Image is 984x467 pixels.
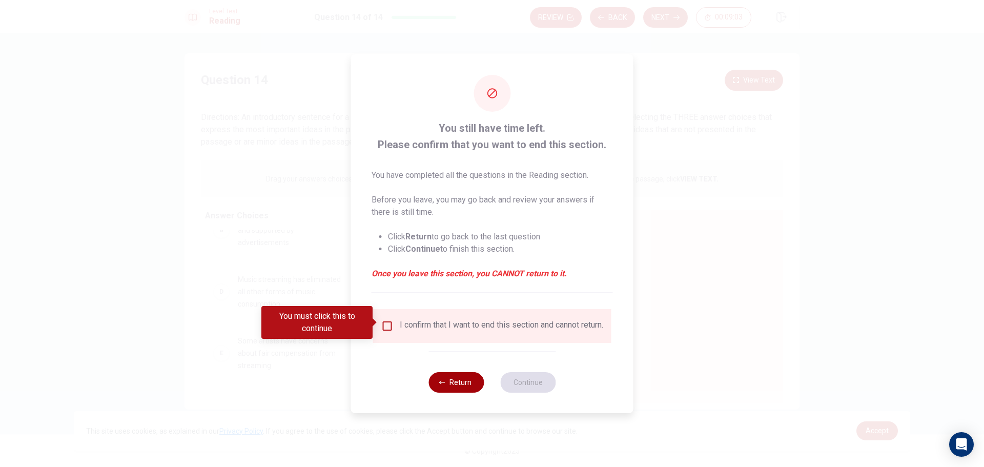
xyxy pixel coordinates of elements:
p: Before you leave, you may go back and review your answers if there is still time. [372,194,613,218]
button: Return [428,372,484,393]
em: Once you leave this section, you CANNOT return to it. [372,268,613,280]
li: Click to finish this section. [388,243,613,255]
div: Open Intercom Messenger [949,432,974,457]
button: Continue [500,372,556,393]
div: I confirm that I want to end this section and cannot return. [400,320,603,332]
strong: Return [405,232,432,241]
div: You must click this to continue [261,306,373,339]
li: Click to go back to the last question [388,231,613,243]
strong: Continue [405,244,440,254]
span: You must click this to continue [381,320,394,332]
p: You have completed all the questions in the Reading section. [372,169,613,181]
span: You still have time left. Please confirm that you want to end this section. [372,120,613,153]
